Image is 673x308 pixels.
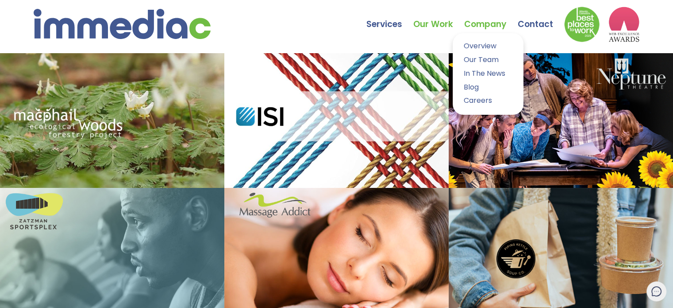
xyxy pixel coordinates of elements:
a: Services [366,2,413,33]
a: Overview [459,40,517,53]
img: Down [564,7,600,42]
img: logo2_wea_nobg.webp [608,7,639,42]
a: Careers [459,94,517,107]
img: immediac [34,9,211,39]
a: Our Team [459,54,517,66]
a: Company [464,2,518,33]
a: Our Work [413,2,464,33]
a: In The News [459,67,517,80]
a: Blog [459,81,517,94]
a: Contact [518,2,564,33]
